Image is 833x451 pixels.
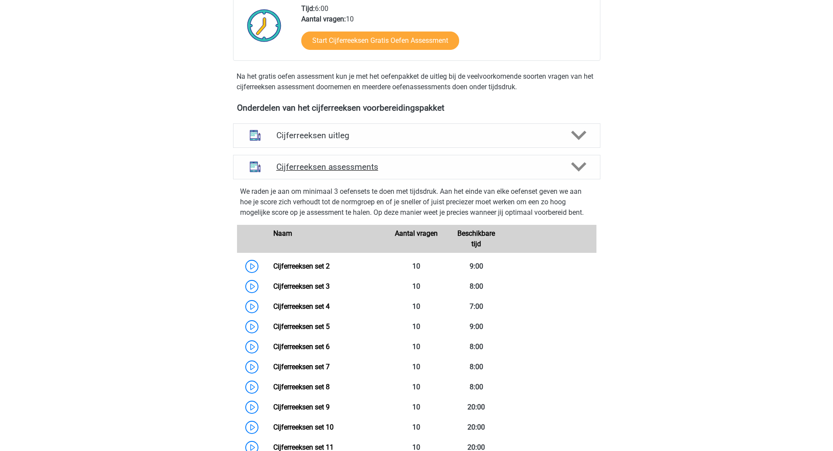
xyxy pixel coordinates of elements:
[273,302,330,311] a: Cijferreeksen set 4
[237,103,596,113] h4: Onderdelen van het cijferreeksen voorbereidingspakket
[387,228,446,249] div: Aantal vragen
[244,156,266,178] img: cijferreeksen assessments
[273,363,330,371] a: Cijferreeksen set 7
[273,322,330,331] a: Cijferreeksen set 5
[244,124,266,147] img: cijferreeksen uitleg
[230,155,604,179] a: assessments Cijferreeksen assessments
[276,162,557,172] h4: Cijferreeksen assessments
[295,3,599,60] div: 6:00 10
[273,403,330,411] a: Cijferreeksen set 9
[301,15,346,23] b: Aantal vragen:
[233,71,600,92] div: Na het gratis oefen assessment kun je met het oefenpakket de uitleg bij de veelvoorkomende soorte...
[230,123,604,148] a: uitleg Cijferreeksen uitleg
[273,343,330,351] a: Cijferreeksen set 6
[276,130,557,140] h4: Cijferreeksen uitleg
[267,228,387,249] div: Naam
[273,383,330,391] a: Cijferreeksen set 8
[273,423,334,431] a: Cijferreeksen set 10
[301,31,459,50] a: Start Cijferreeksen Gratis Oefen Assessment
[273,262,330,270] a: Cijferreeksen set 2
[301,4,315,13] b: Tijd:
[273,282,330,290] a: Cijferreeksen set 3
[242,3,286,47] img: Klok
[446,228,506,249] div: Beschikbare tijd
[240,186,593,218] p: We raden je aan om minimaal 3 oefensets te doen met tijdsdruk. Aan het einde van elke oefenset ge...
